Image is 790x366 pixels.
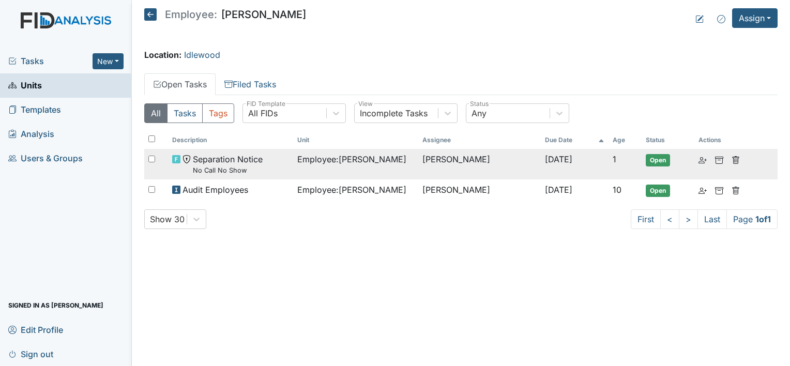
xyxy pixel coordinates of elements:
a: Open Tasks [144,73,216,95]
span: 10 [613,185,621,195]
span: Units [8,78,42,94]
a: Tasks [8,55,93,67]
button: All [144,103,168,123]
h5: [PERSON_NAME] [144,8,306,21]
span: Employee : [PERSON_NAME] [297,153,406,165]
button: Assign [732,8,778,28]
div: All FIDs [248,107,278,119]
strong: Location: [144,50,181,60]
a: Archive [715,153,723,165]
span: Open [646,154,670,166]
td: [PERSON_NAME] [418,149,541,179]
button: Tags [202,103,234,123]
div: Show 30 [150,213,185,225]
button: Tasks [167,103,203,123]
th: Toggle SortBy [642,131,694,149]
span: Open [646,185,670,197]
div: Any [472,107,487,119]
span: Separation Notice No Call No Show [193,153,263,175]
button: New [93,53,124,69]
small: No Call No Show [193,165,263,175]
td: [PERSON_NAME] [418,179,541,201]
a: Archive [715,184,723,196]
th: Toggle SortBy [293,131,418,149]
span: Users & Groups [8,150,83,166]
span: Signed in as [PERSON_NAME] [8,297,103,313]
strong: 1 of 1 [755,214,771,224]
span: Sign out [8,346,53,362]
span: Page [726,209,778,229]
a: > [679,209,698,229]
a: Idlewood [184,50,220,60]
a: < [660,209,679,229]
span: 1 [613,154,616,164]
div: Open Tasks [144,103,778,229]
th: Toggle SortBy [541,131,609,149]
input: Toggle All Rows Selected [148,135,155,142]
a: Last [697,209,727,229]
nav: task-pagination [631,209,778,229]
a: First [631,209,661,229]
span: Templates [8,102,61,118]
div: Type filter [144,103,234,123]
th: Toggle SortBy [168,131,293,149]
a: Filed Tasks [216,73,285,95]
a: Delete [732,153,740,165]
div: Incomplete Tasks [360,107,428,119]
th: Toggle SortBy [609,131,642,149]
span: Employee : [PERSON_NAME] [297,184,406,196]
th: Assignee [418,131,541,149]
span: [DATE] [545,154,572,164]
span: [DATE] [545,185,572,195]
span: Employee: [165,9,217,20]
span: Audit Employees [183,184,248,196]
span: Edit Profile [8,322,63,338]
span: Analysis [8,126,54,142]
th: Actions [694,131,746,149]
a: Delete [732,184,740,196]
